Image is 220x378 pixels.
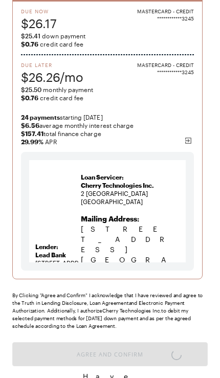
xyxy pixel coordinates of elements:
b: 29.99 % [21,138,43,145]
div: By Clicking "Agree and Confirm" I acknowledge that I have reviewed and agree to the Truth in Lend... [12,292,208,330]
span: MASTERCARD - CREDIT [137,8,194,15]
span: down payment [21,32,194,40]
strong: Loan Servicer: [81,173,124,181]
strong: Lead Bank [35,251,66,258]
span: credit card fee [21,40,194,48]
span: credit card fee [21,94,194,102]
span: total finance charge [21,129,194,138]
p: [STREET_ADDRESS] [GEOGRAPHIC_DATA] [81,214,180,285]
strong: 24 payments [21,114,60,121]
span: Due Now [21,8,57,15]
b: $0.76 [21,94,38,101]
strong: Lender: [35,243,58,250]
b: $0.76 [21,40,38,48]
span: MASTERCARD - CREDIT [137,61,194,69]
img: svg%3e [184,137,192,145]
button: Agree and Confirm [12,342,208,366]
span: $26.26/mo [21,69,83,85]
strong: $6.56 [21,122,39,129]
span: Due Later [21,61,83,69]
span: starting [DATE] [21,113,194,121]
span: Cherry Technologies Inc. [81,182,154,189]
strong: $157.41 [21,130,43,137]
span: $26.17 [21,15,57,32]
span: $25.50 [21,86,41,93]
span: average monthly interest charge [21,121,194,129]
span: monthly payment [21,85,194,94]
span: $25.41 [21,32,40,39]
b: Mailing Address: [81,214,139,223]
span: APR [21,138,194,146]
